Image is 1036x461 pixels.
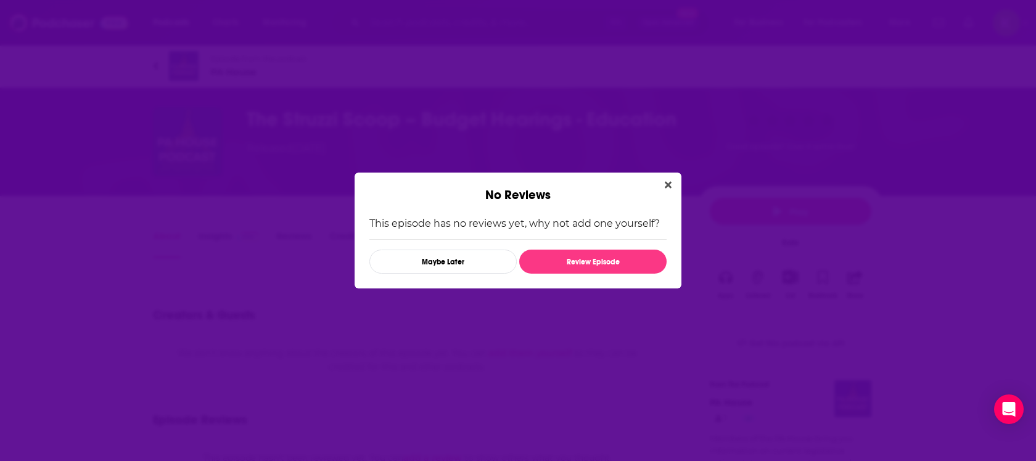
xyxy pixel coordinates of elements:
[355,173,681,203] div: No Reviews
[994,394,1024,424] div: Open Intercom Messenger
[660,177,676,193] button: Close
[519,250,667,274] button: Review Episode
[369,250,517,274] button: Maybe Later
[369,218,667,229] p: This episode has no reviews yet, why not add one yourself?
